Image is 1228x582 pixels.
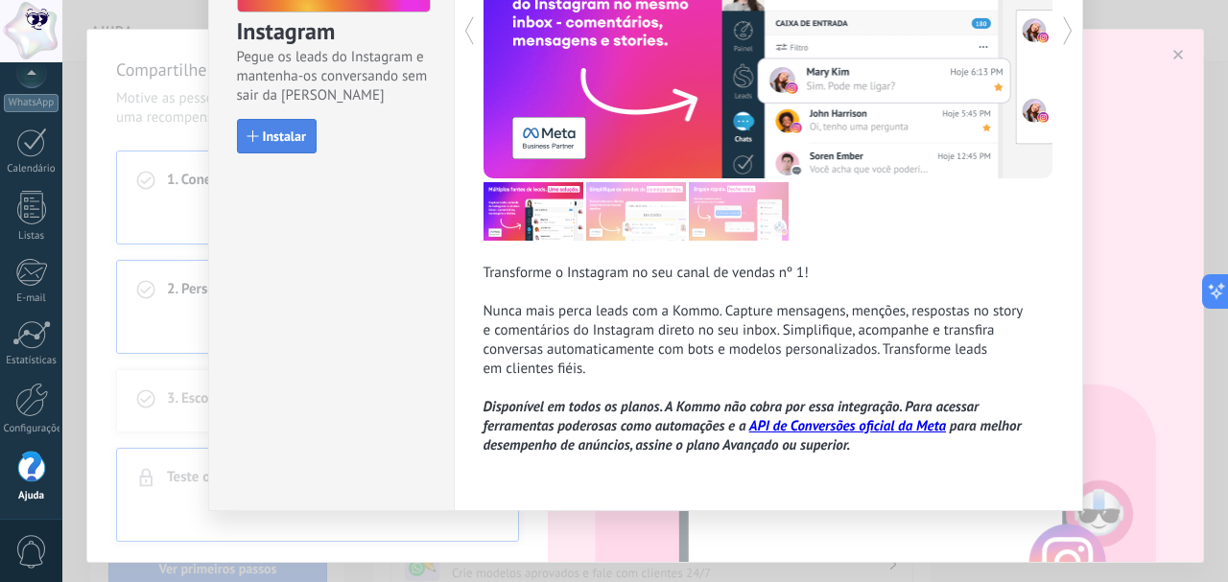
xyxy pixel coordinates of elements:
img: com_instagram_tour_2_pt.png [586,182,686,241]
img: com_instagram_tour_1_pt.png [484,182,583,241]
div: E-mail [4,292,59,305]
span: Instalar [263,129,306,143]
div: Calendário [4,163,59,175]
div: Configurações [4,423,59,435]
button: Instalar [237,119,317,153]
h3: Instagram [237,16,429,48]
div: Estatísticas [4,355,59,367]
i: Disponível em todos os planos. A Kommo não cobra por essa integração. Para acessar ferramentas po... [484,398,1022,454]
div: WhatsApp [4,94,59,112]
div: Listas [4,230,59,243]
span: Pegue os leads do Instagram e mantenha-os conversando sem sair da [PERSON_NAME] [237,48,429,105]
div: Ajuda [4,490,59,502]
a: API de Conversões oficial da Meta [749,417,946,435]
img: com_instagram_tour_3_pt.png [689,182,789,241]
div: Transforme o Instagram no seu canal de vendas nº 1! Nunca mais perca leads com a Kommo. Capture m... [484,264,1053,455]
